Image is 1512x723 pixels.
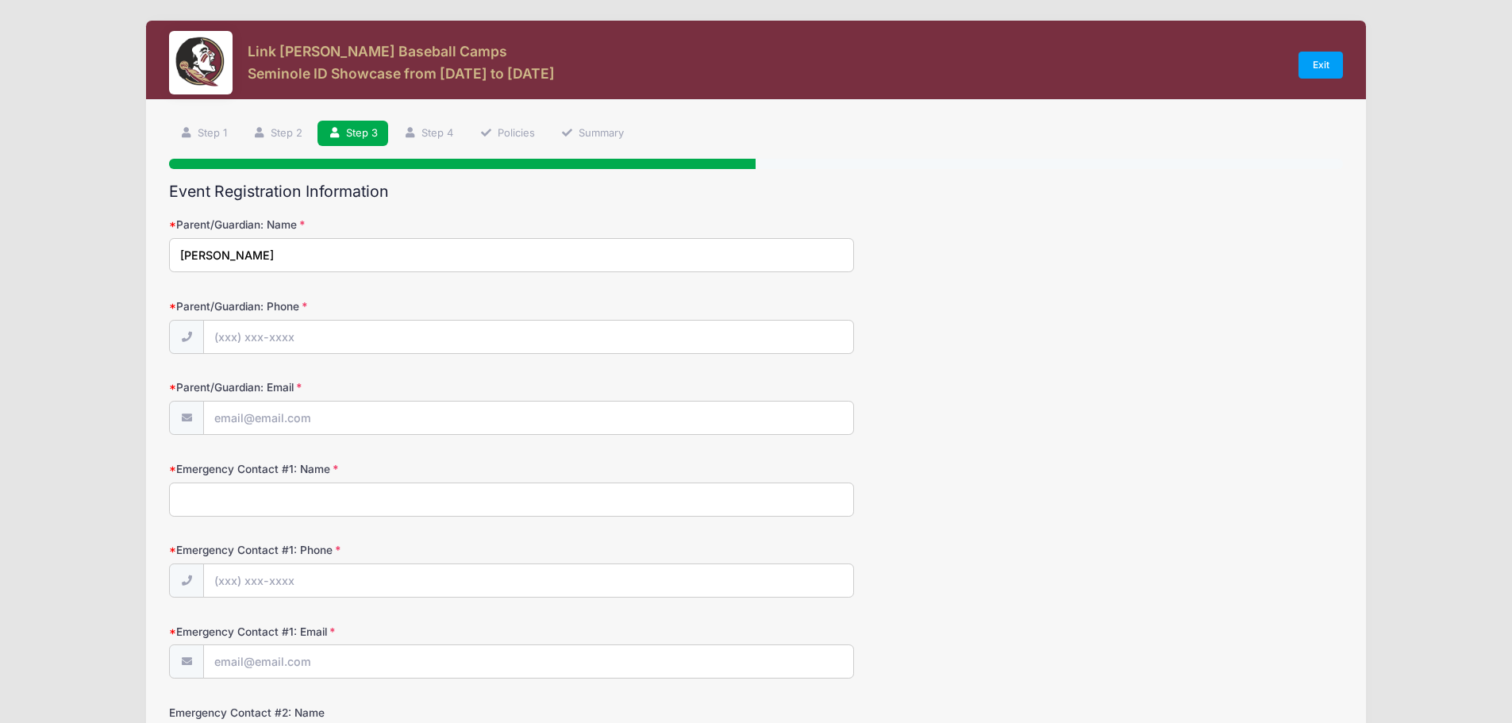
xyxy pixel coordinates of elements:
a: Summary [550,121,634,147]
label: Emergency Contact #1: Phone [169,542,560,558]
a: Policies [469,121,545,147]
h3: Link [PERSON_NAME] Baseball Camps [248,43,555,60]
a: Exit [1298,52,1343,79]
input: (xxx) xxx-xxxx [203,320,854,354]
a: Step 4 [394,121,464,147]
label: Emergency Contact #1: Email [169,624,560,640]
label: Emergency Contact #1: Name [169,461,560,477]
label: Parent/Guardian: Name [169,217,560,233]
input: (xxx) xxx-xxxx [203,563,854,598]
a: Step 2 [242,121,313,147]
a: Step 3 [317,121,388,147]
label: Parent/Guardian: Phone [169,298,560,314]
input: email@email.com [203,401,854,435]
label: Emergency Contact #2: Name [169,705,560,721]
input: email@email.com [203,644,854,679]
a: Step 1 [169,121,237,147]
h3: Seminole ID Showcase from [DATE] to [DATE] [248,65,555,82]
label: Parent/Guardian: Email [169,379,560,395]
h2: Event Registration Information [169,183,1343,201]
